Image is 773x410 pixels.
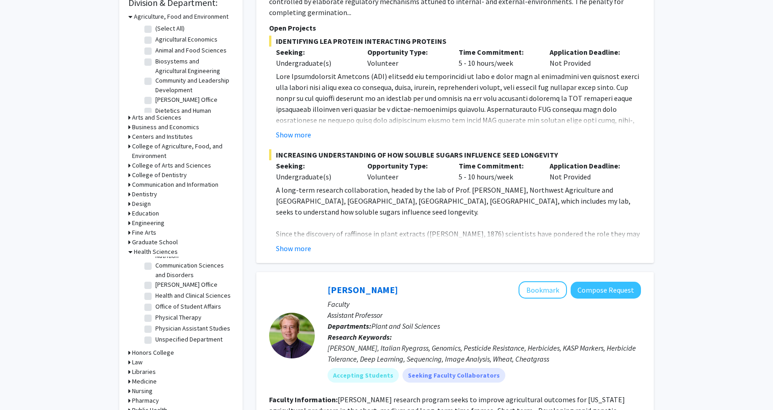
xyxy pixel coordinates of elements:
[328,332,392,342] b: Research Keywords:
[367,160,445,171] p: Opportunity Type:
[155,280,217,289] label: [PERSON_NAME] Office
[132,218,164,228] h3: Engineering
[550,47,627,58] p: Application Deadline:
[550,160,627,171] p: Application Deadline:
[132,386,153,396] h3: Nursing
[276,160,354,171] p: Seeking:
[269,149,641,160] span: INCREASING UNDERSTANDING OF HOW SOLUBLE SUGARS INFLUENCE SEED LONGEVITY
[276,243,311,254] button: Show more
[328,342,641,364] div: [PERSON_NAME], Italian Ryegrass, Genomics, Pesticide Resistance, Herbicides, KASP Markers, Herbic...
[328,284,398,295] a: [PERSON_NAME]
[360,160,452,182] div: Volunteer
[328,321,371,331] b: Departments:
[155,24,185,33] label: (Select All)
[543,160,634,182] div: Not Provided
[132,189,157,199] h3: Dentistry
[132,180,218,189] h3: Communication and Information
[134,12,228,21] h3: Agriculture, Food and Environment
[459,160,536,171] p: Time Commitment:
[276,58,354,68] div: Undergraduate(s)
[155,46,227,55] label: Animal and Food Sciences
[155,76,231,95] label: Community and Leadership Development
[269,395,338,404] b: Faculty Information:
[132,122,199,132] h3: Business and Economics
[328,310,641,321] p: Assistant Professor
[7,369,39,403] iframe: Chat
[132,209,159,218] h3: Education
[132,199,151,209] h3: Design
[132,132,193,142] h3: Centers and Institutes
[459,47,536,58] p: Time Commitment:
[571,282,641,299] button: Compose Request to Samuel Revolinski
[155,95,217,105] label: [PERSON_NAME] Office
[360,47,452,68] div: Volunteer
[269,22,641,33] p: Open Projects
[452,47,543,68] div: 5 - 10 hours/week
[132,228,156,237] h3: Fine Arts
[276,72,640,300] span: Lore Ipsumdolorsit Ametcons (ADI) elitsedd eiu temporincidi ut labo e dolor magn al enimadmini ve...
[269,36,641,47] span: IDENTIFYING LEA PROTEIN INTERACTING PROTEINS
[276,171,354,182] div: Undergraduate(s)
[276,185,630,216] span: A long-term research collaboration, headed by the lab of Prof. [PERSON_NAME], Northwest Agricultu...
[132,113,181,122] h3: Arts and Sciences
[543,47,634,68] div: Not Provided
[155,261,231,280] label: Communication Sciences and Disorders
[155,302,221,311] label: Office of Student Affairs
[155,313,201,322] label: Physical Therapy
[367,47,445,58] p: Opportunity Type:
[155,335,222,344] label: Unspecified Department
[132,396,159,405] h3: Pharmacy
[132,142,233,161] h3: College of Agriculture, Food, and Environment
[155,35,217,44] label: Agricultural Economics
[132,377,157,386] h3: Medicine
[276,229,641,326] span: Since the discovery of raffinose in plant extracts ([PERSON_NAME], 1876) scientists have pondered...
[134,247,178,257] h3: Health Sciences
[276,129,311,140] button: Show more
[132,367,156,377] h3: Libraries
[155,106,231,125] label: Dietetics and Human Nutrition
[519,281,567,299] button: Add Samuel Revolinski to Bookmarks
[452,160,543,182] div: 5 - 10 hours/week
[155,324,230,333] label: Physician Assistant Studies
[132,357,143,367] h3: Law
[371,321,440,331] span: Plant and Soil Sciences
[328,368,399,383] mat-chip: Accepting Students
[155,291,231,300] label: Health and Clinical Sciences
[132,170,187,180] h3: College of Dentistry
[276,47,354,58] p: Seeking:
[132,161,211,170] h3: College of Arts and Sciences
[402,368,505,383] mat-chip: Seeking Faculty Collaborators
[132,237,178,247] h3: Graduate School
[328,299,641,310] p: Faculty
[155,57,231,76] label: Biosystems and Agricultural Engineering
[132,348,174,357] h3: Honors College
